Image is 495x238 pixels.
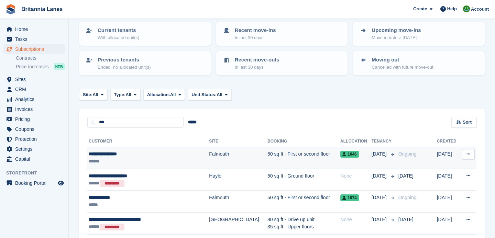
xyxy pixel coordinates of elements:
td: [DATE] [437,212,460,234]
div: None [340,216,372,223]
td: Falmouth [209,147,267,169]
a: Britannia Lanes [19,3,65,15]
a: Price increases NEW [16,63,65,70]
a: menu [3,178,65,188]
span: Sort [463,119,472,126]
span: Pricing [15,114,56,124]
p: Current tenants [98,26,139,34]
a: Recent move-ins In last 30 days [217,22,347,45]
td: 50 sq ft - Ground floor [267,169,340,191]
a: Preview store [57,179,65,187]
span: [DATE] [372,172,388,180]
span: Allocation: [147,91,170,98]
a: Recent move-outs In last 30 days [217,52,347,75]
span: Account [471,6,489,13]
span: All [217,91,222,98]
span: Unit Status: [191,91,217,98]
a: menu [3,75,65,84]
span: All [92,91,98,98]
span: Protection [15,134,56,144]
span: Analytics [15,94,56,104]
a: menu [3,94,65,104]
td: [DATE] [437,147,460,169]
span: 1074 [340,194,359,201]
span: Coupons [15,124,56,134]
a: Current tenants With allocated unit(s) [80,22,210,45]
button: Type: All [110,89,141,100]
a: menu [3,154,65,164]
th: Tenancy [372,136,396,147]
p: Cancelled with future move-out [372,64,433,71]
p: Recent move-ins [235,26,276,34]
th: Customer [87,136,209,147]
span: [DATE] [372,150,388,158]
span: Ongoing [398,195,417,200]
button: Allocation: All [143,89,185,100]
span: Subscriptions [15,44,56,54]
a: Previous tenants Ended, no allocated unit(s) [80,52,210,75]
td: [GEOGRAPHIC_DATA] [209,212,267,234]
span: Site: [83,91,92,98]
p: Ended, no allocated unit(s) [98,64,151,71]
span: Price increases [16,64,49,70]
td: [DATE] [437,191,460,213]
span: [DATE] [372,216,388,223]
span: Type: [114,91,126,98]
img: stora-icon-8386f47178a22dfd0bd8f6a31ec36ba5ce8667c1dd55bd0f319d3a0aa187defe.svg [5,4,16,14]
p: Upcoming move-ins [372,26,421,34]
th: Created [437,136,460,147]
span: [DATE] [398,173,414,179]
td: 50 sq ft - First or second floor [267,191,340,213]
p: Previous tenants [98,56,151,64]
a: Upcoming move-ins Move-in date > [DATE] [354,22,484,45]
span: Invoices [15,104,56,114]
button: Unit Status: All [188,89,231,100]
p: In last 30 days [235,64,279,71]
span: 1046 [340,151,359,158]
span: CRM [15,84,56,94]
span: Capital [15,154,56,164]
td: [DATE] [437,169,460,191]
p: In last 30 days [235,34,276,41]
th: Site [209,136,267,147]
p: Move-in date > [DATE] [372,34,421,41]
span: [DATE] [398,217,414,222]
td: 50 sq ft - First or second floor [267,147,340,169]
a: menu [3,104,65,114]
a: menu [3,144,65,154]
td: Falmouth [209,191,267,213]
a: menu [3,134,65,144]
span: Home [15,24,56,34]
span: Create [413,5,427,12]
p: Moving out [372,56,433,64]
span: All [125,91,131,98]
td: Hayle [209,169,267,191]
td: 80 sq ft - Drive up unit 35 sq ft - Upper floors [267,212,340,234]
div: None [340,172,372,180]
a: Moving out Cancelled with future move-out [354,52,484,75]
th: Allocation [340,136,372,147]
a: menu [3,44,65,54]
a: menu [3,34,65,44]
span: Help [447,5,457,12]
a: Contracts [16,55,65,61]
span: Sites [15,75,56,84]
span: Storefront [6,170,68,177]
p: Recent move-outs [235,56,279,64]
div: NEW [54,63,65,70]
img: Matt Lane [463,5,470,12]
span: Booking Portal [15,178,56,188]
button: Site: All [79,89,108,100]
span: Settings [15,144,56,154]
span: [DATE] [372,194,388,201]
span: All [170,91,176,98]
a: menu [3,114,65,124]
th: Booking [267,136,340,147]
p: With allocated unit(s) [98,34,139,41]
a: menu [3,24,65,34]
span: Tasks [15,34,56,44]
a: menu [3,84,65,94]
a: menu [3,124,65,134]
span: Ongoing [398,151,417,157]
